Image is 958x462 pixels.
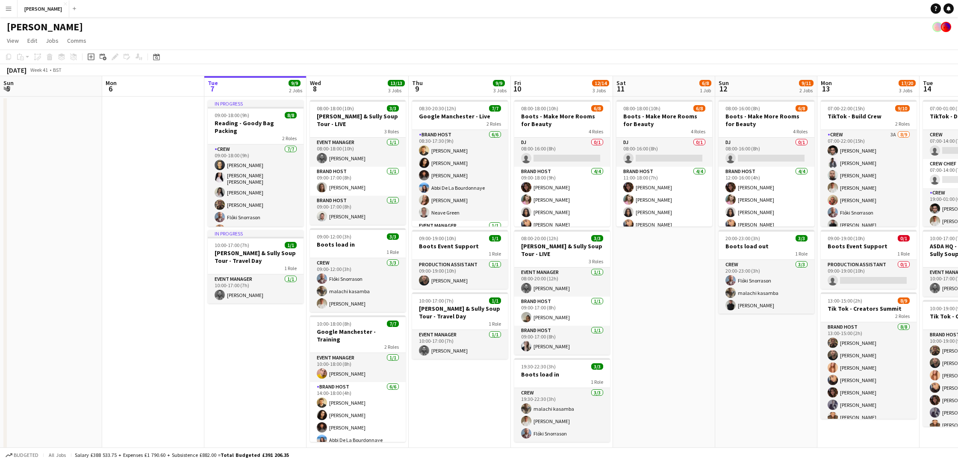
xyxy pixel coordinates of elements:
app-card-role: Event Manager1/110:00-17:00 (7h)[PERSON_NAME] [412,330,508,359]
span: 1/1 [489,297,501,304]
span: 9/9 [289,80,301,86]
span: 9/11 [799,80,814,86]
app-job-card: 19:30-22:30 (3h)3/3Boots load in1 RoleCrew3/319:30-22:30 (3h)malachi kasamba[PERSON_NAME]Flóki Sn... [514,358,610,442]
span: 08:00-18:00 (10h) [317,105,354,112]
span: 1/1 [285,242,297,248]
h3: Boots load in [514,371,610,378]
app-job-card: 08:00-18:00 (10h)3/3[PERSON_NAME] & Sully Soup Tour - LIVE3 RolesEvent Manager1/108:00-18:00 (10h... [310,100,406,225]
app-user-avatar: Tobin James [932,22,943,32]
div: 09:00-19:00 (10h)1/1Boots Event Support1 RoleProduction Assistant1/109:00-19:00 (10h)[PERSON_NAME] [412,230,508,289]
span: 11 [615,84,626,94]
span: 8/9 [898,297,910,304]
app-card-role: Event Manager1/108:00-20:00 (12h)[PERSON_NAME] [514,268,610,297]
span: Thu [412,79,423,87]
span: 3/3 [591,363,603,370]
span: 10:00-17:00 (7h) [419,297,454,304]
app-job-card: 07:00-22:00 (15h)9/10TikTok - Build Crew2 RolesCrew3A8/907:00-22:00 (15h)[PERSON_NAME][PERSON_NAM... [821,100,917,227]
span: 8/8 [285,112,297,118]
h3: TikTok - Build Crew [821,112,917,120]
span: 1 Role [284,265,297,271]
h1: [PERSON_NAME] [7,21,83,33]
span: Tue [208,79,218,87]
span: 6/8 [796,105,808,112]
app-card-role: Crew3/309:00-12:00 (3h)Flóki Snorrasonmalachi kasamba[PERSON_NAME] [310,258,406,312]
div: 3 Jobs [388,87,404,94]
div: 3 Jobs [592,87,609,94]
span: 3/3 [387,233,399,240]
div: 08:30-20:30 (12h)7/7Google Manchester - Live2 RolesBrand Host6/608:30-17:30 (9h)[PERSON_NAME][PER... [412,100,508,227]
span: 1 Role [897,250,910,257]
span: 13:00-15:00 (2h) [828,297,862,304]
span: 09:00-18:00 (9h) [215,112,249,118]
span: 10 [513,84,521,94]
span: 6/8 [699,80,711,86]
div: 08:00-18:00 (10h)6/8Boots - Make More Rooms for Beauty4 RolesDJ0/108:00-16:00 (8h) Brand Host4/41... [616,100,712,227]
span: 08:00-20:00 (12h) [521,235,558,241]
span: Jobs [46,37,59,44]
span: 0/1 [898,235,910,241]
app-card-role: DJ0/108:00-16:00 (8h) [514,138,610,167]
app-card-role: Brand Host4/412:00-16:00 (4h)[PERSON_NAME][PERSON_NAME][PERSON_NAME][PERSON_NAME] [719,167,814,233]
button: [PERSON_NAME] [18,0,69,17]
app-card-role: Crew7/709:00-18:00 (9h)[PERSON_NAME][PERSON_NAME] [PERSON_NAME][PERSON_NAME][PERSON_NAME]Flóki Sn... [208,144,304,250]
h3: [PERSON_NAME] & Sully Soup Tour - LIVE [310,112,406,128]
span: Mon [106,79,117,87]
span: 7 [206,84,218,94]
span: 09:00-19:00 (10h) [419,235,456,241]
span: 6/8 [591,105,603,112]
app-card-role: Brand Host4/411:00-18:00 (7h)[PERSON_NAME][PERSON_NAME][PERSON_NAME][PERSON_NAME] [616,167,712,233]
div: 2 Jobs [289,87,302,94]
span: All jobs [47,452,68,458]
span: Mon [821,79,832,87]
app-job-card: 10:00-18:00 (8h)7/7Google Manchester - Training2 RolesEvent Manager1/110:00-18:00 (8h)[PERSON_NAM... [310,315,406,442]
app-job-card: 13:00-15:00 (2h)8/9Tik Tok - Creators Summit2 RolesBrand Host8/813:00-15:00 (2h)[PERSON_NAME][PER... [821,292,917,419]
h3: Boots - Make More Rooms for Beauty [514,112,610,128]
h3: [PERSON_NAME] & Sully Soup Tour - LIVE [514,242,610,258]
span: Comms [67,37,86,44]
span: 6/8 [693,105,705,112]
h3: [PERSON_NAME] & Sully Soup Tour - Travel Day [208,249,304,265]
app-card-role: Brand Host1/109:00-17:00 (8h)[PERSON_NAME] [310,196,406,225]
app-card-role: Event Manager1/108:00-18:00 (10h)[PERSON_NAME] [310,138,406,167]
app-job-card: 10:00-17:00 (7h)1/1[PERSON_NAME] & Sully Soup Tour - Travel Day1 RoleEvent Manager1/110:00-17:00 ... [412,292,508,359]
app-card-role: Event Manager1/110:00-18:00 (8h)[PERSON_NAME] [310,353,406,382]
app-job-card: 08:00-16:00 (8h)6/8Boots - Make More Rooms for Beauty4 RolesDJ0/108:00-16:00 (8h) Brand Host4/412... [719,100,814,227]
span: 4 Roles [691,128,705,135]
app-card-role: Brand Host8/813:00-15:00 (2h)[PERSON_NAME][PERSON_NAME][PERSON_NAME][PERSON_NAME][PERSON_NAME][PE... [821,322,917,438]
div: [DATE] [7,66,27,74]
h3: Boots Event Support [821,242,917,250]
span: 3/3 [796,235,808,241]
h3: Boots load in [310,241,406,248]
app-job-card: 09:00-12:00 (3h)3/3Boots load in1 RoleCrew3/309:00-12:00 (3h)Flóki Snorrasonmalachi kasamba[PERSO... [310,228,406,312]
app-card-role: Production Assistant1/109:00-19:00 (10h)[PERSON_NAME] [412,260,508,289]
span: 10:00-17:00 (7h) [215,242,249,248]
span: 9/10 [895,105,910,112]
span: Sun [719,79,729,87]
span: 3 Roles [589,258,603,265]
span: 9/9 [493,80,505,86]
app-job-card: 20:00-23:00 (3h)3/3Boots load out1 RoleCrew3/320:00-23:00 (3h)Flóki Snorrasonmalachi kasamba[PERS... [719,230,814,314]
app-card-role: Brand Host6/608:30-17:30 (9h)[PERSON_NAME][PERSON_NAME][PERSON_NAME]Abbi De La Bourdonnaye[PERSON... [412,130,508,221]
span: 1/1 [489,235,501,241]
a: Comms [64,35,90,46]
span: 1 Role [795,250,808,257]
span: 2 Roles [895,121,910,127]
app-job-card: 08:00-18:00 (10h)6/8Boots - Make More Rooms for Beauty4 RolesDJ0/108:00-16:00 (8h) Brand Host4/40... [514,100,610,227]
app-user-avatar: Tobin James [941,22,951,32]
div: 1 Job [700,87,711,94]
app-card-role: Brand Host1/109:00-17:00 (8h)[PERSON_NAME] [310,167,406,196]
app-job-card: In progress10:00-17:00 (7h)1/1[PERSON_NAME] & Sully Soup Tour - Travel Day1 RoleEvent Manager1/11... [208,230,304,303]
app-job-card: 08:00-20:00 (12h)3/3[PERSON_NAME] & Sully Soup Tour - LIVE3 RolesEvent Manager1/108:00-20:00 (12h... [514,230,610,355]
span: 08:00-16:00 (8h) [725,105,760,112]
div: 3 Jobs [899,87,915,94]
span: 19:30-22:30 (3h) [521,363,556,370]
span: 3 Roles [384,128,399,135]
